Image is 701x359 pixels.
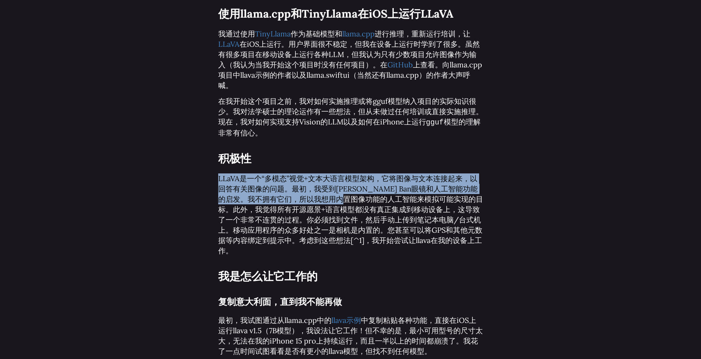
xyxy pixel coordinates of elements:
h1: 我是怎么让它工作的 [218,267,483,286]
a: llava示例 [332,316,361,325]
h1: 使用llama.cpp和TinyLlama在iOS上运行LLaVA [218,4,483,23]
a: llama.cpp [342,29,375,38]
p: 在我开始这个项目之前，我对如何实施推理或将gguf模型纳入项目的实际知识很少。我对法学硕士的理论运作有一些想法，但从未做过任何培训或直接实施推理。现在，我对如何实现支持Vision的LLM以及如... [218,96,483,138]
a: LLaVA [218,39,240,49]
h2: 复制意大利面，直到我不能再做 [218,295,483,310]
code: gguf [426,118,444,127]
p: LLaVA是一个“多模态”视觉+文本大语言模型架构，它将图像与文本连接起来，以回答有关图像的问题。最初，我受到[PERSON_NAME] Ban眼镜和人工智能功能的启发。我不拥有它们，所以我想用... [218,173,483,256]
a: GitHub [387,60,413,69]
p: 最初，我试图通过从 llama.cpp 中的 中 复制粘贴各种功能 ， 直接在iOS上运行llava v1.5（7B模型）， 我设法让它工作！但不幸的是，最小可用型号的尺寸太大，无法在我的iPh... [218,315,483,356]
a: TinyLlama [255,29,291,38]
h1: 积极性 [218,149,483,168]
p: 我 通过使用 作为基础模型和 进行推理， 重新运行培训， 让 在iOS上运行 。用户界面很不稳定，但我在设备上运行时学到了很多。虽然有很多项目在移动设备上运行各种LLM，但我认为只有少数项目允许... [218,29,483,91]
